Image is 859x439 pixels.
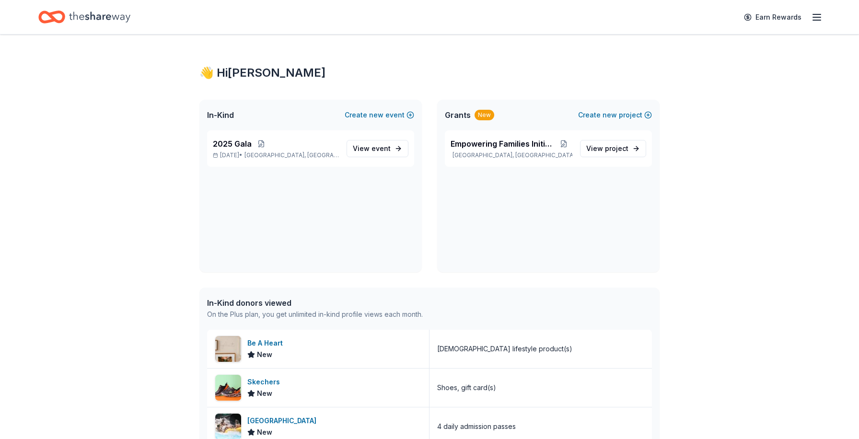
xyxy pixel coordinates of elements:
button: Createnewevent [345,109,414,121]
img: Image for Skechers [215,375,241,401]
a: Home [38,6,130,28]
span: New [257,388,272,399]
span: new [603,109,617,121]
div: New [475,110,494,120]
div: Be A Heart [247,337,287,349]
span: new [369,109,383,121]
span: View [353,143,391,154]
span: project [605,144,628,152]
a: View project [580,140,646,157]
span: New [257,427,272,438]
p: [GEOGRAPHIC_DATA], [GEOGRAPHIC_DATA] [451,151,572,159]
span: In-Kind [207,109,234,121]
span: Grants [445,109,471,121]
div: [GEOGRAPHIC_DATA] [247,415,320,427]
a: Earn Rewards [738,9,807,26]
a: View event [347,140,408,157]
div: [DEMOGRAPHIC_DATA] lifestyle product(s) [437,343,572,355]
span: [GEOGRAPHIC_DATA], [GEOGRAPHIC_DATA] [244,151,339,159]
div: 👋 Hi [PERSON_NAME] [199,65,660,81]
div: Shoes, gift card(s) [437,382,496,393]
span: View [586,143,628,154]
img: Image for Be A Heart [215,336,241,362]
span: event [371,144,391,152]
span: Empowering Families Initiative [451,138,555,150]
span: New [257,349,272,360]
button: Createnewproject [578,109,652,121]
div: On the Plus plan, you get unlimited in-kind profile views each month. [207,309,423,320]
div: 4 daily admission passes [437,421,516,432]
div: In-Kind donors viewed [207,297,423,309]
div: Skechers [247,376,284,388]
span: 2025 Gala [213,138,252,150]
p: [DATE] • [213,151,339,159]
